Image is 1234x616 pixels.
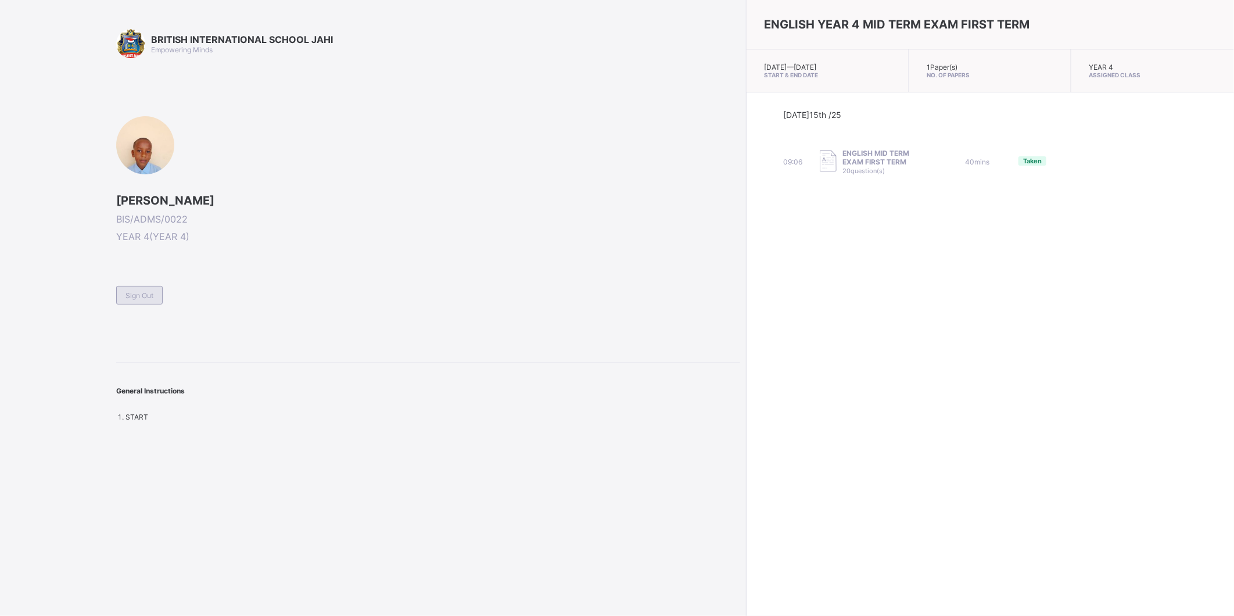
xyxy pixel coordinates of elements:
[783,110,841,120] span: [DATE] 15th /25
[927,63,957,71] span: 1 Paper(s)
[764,71,891,78] span: Start & End Date
[764,17,1029,31] span: ENGLISH YEAR 4 MID TERM EXAM FIRST TERM
[927,71,1054,78] span: No. of Papers
[116,231,740,242] span: YEAR 4 ( YEAR 4 )
[1089,63,1113,71] span: YEAR 4
[764,63,816,71] span: [DATE] — [DATE]
[116,213,740,225] span: BIS/ADMS/0022
[842,167,885,175] span: 20 question(s)
[1023,157,1042,165] span: Taken
[1089,71,1217,78] span: Assigned Class
[125,413,148,421] span: START
[820,151,837,172] img: take_paper.cd97e1aca70de81545fe8e300f84619e.svg
[783,157,802,166] span: 09:06
[116,194,740,207] span: [PERSON_NAME]
[965,157,989,166] span: 40 mins
[116,386,185,395] span: General Instructions
[151,45,213,54] span: Empowering Minds
[125,291,153,300] span: Sign Out
[842,149,930,166] span: ENGLISH MID TERM EXAM FIRST TERM
[151,34,333,45] span: BRITISH INTERNATIONAL SCHOOL JAHI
